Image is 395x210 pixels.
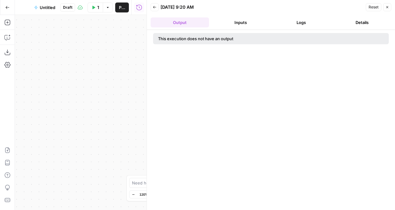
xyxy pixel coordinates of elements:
button: Publish [115,2,129,12]
button: Inputs [211,17,270,27]
button: Logs [272,17,331,27]
button: Details [333,17,391,27]
span: Untitled [40,4,55,11]
button: Test Workflow [88,2,103,12]
span: Draft [63,5,72,10]
button: Output [151,17,209,27]
button: Untitled [30,2,59,12]
button: Reset [366,3,381,11]
span: Test Workflow [97,4,99,11]
div: This execution does not have an output [158,36,309,42]
span: Publish [119,4,125,11]
span: 120% [139,192,148,197]
span: Reset [369,4,379,10]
